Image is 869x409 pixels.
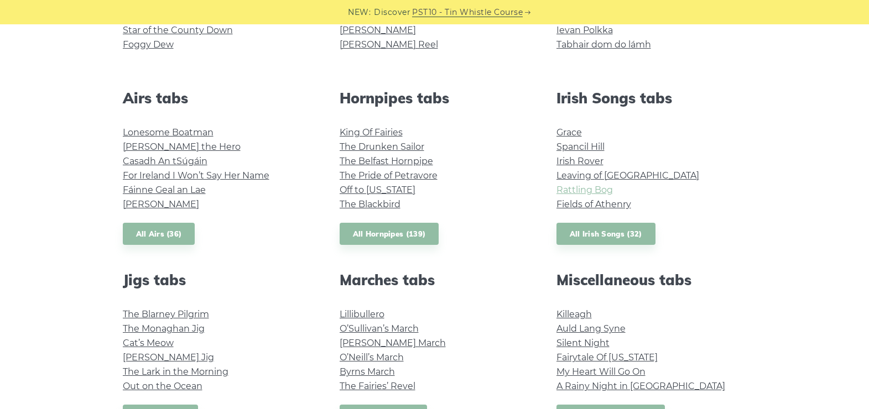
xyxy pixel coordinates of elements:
[340,185,415,195] a: Off to [US_STATE]
[340,127,403,138] a: King Of Fairies
[340,39,438,50] a: [PERSON_NAME] Reel
[556,185,613,195] a: Rattling Bog
[556,309,592,319] a: Killeagh
[340,170,438,181] a: The Pride of Petravore
[556,170,699,181] a: Leaving of [GEOGRAPHIC_DATA]
[123,338,174,348] a: Cat’s Meow
[412,6,523,19] a: PST10 - Tin Whistle Course
[123,323,205,334] a: The Monaghan Jig
[123,39,174,50] a: Foggy Dew
[123,25,233,35] a: Star of the County Down
[123,156,207,166] a: Casadh An tSúgáin
[556,141,605,152] a: Spancil Hill
[556,156,603,166] a: Irish Rover
[556,323,626,334] a: Auld Lang Syne
[340,309,384,319] a: Lillibullero
[556,366,646,377] a: My Heart Will Go On
[123,185,206,195] a: Fáinne Geal an Lae
[123,90,313,107] h2: Airs tabs
[123,223,195,245] a: All Airs (36)
[340,199,400,209] a: The Blackbird
[556,271,747,289] h2: Miscellaneous tabs
[340,271,530,289] h2: Marches tabs
[556,199,631,209] a: Fields of Athenry
[340,366,395,377] a: Byrns March
[123,170,269,181] a: For Ireland I Won’t Say Her Name
[374,6,410,19] span: Discover
[340,223,439,245] a: All Hornpipes (139)
[340,323,419,334] a: O’Sullivan’s March
[340,156,433,166] a: The Belfast Hornpipe
[348,6,371,19] span: NEW:
[340,338,446,348] a: [PERSON_NAME] March
[556,90,747,107] h2: Irish Songs tabs
[123,352,214,363] a: [PERSON_NAME] Jig
[340,381,415,391] a: The Fairies’ Revel
[123,127,214,138] a: Lonesome Boatman
[123,366,228,377] a: The Lark in the Morning
[556,338,610,348] a: Silent Night
[340,352,404,363] a: O’Neill’s March
[123,199,199,209] a: [PERSON_NAME]
[556,352,658,363] a: Fairytale Of [US_STATE]
[556,223,655,245] a: All Irish Songs (32)
[340,25,416,35] a: [PERSON_NAME]
[556,39,651,50] a: Tabhair dom do lámh
[340,90,530,107] h2: Hornpipes tabs
[123,381,202,391] a: Out on the Ocean
[123,271,313,289] h2: Jigs tabs
[556,127,582,138] a: Grace
[123,309,209,319] a: The Blarney Pilgrim
[340,141,424,152] a: The Drunken Sailor
[556,25,613,35] a: Ievan Polkka
[123,141,241,152] a: [PERSON_NAME] the Hero
[556,381,725,391] a: A Rainy Night in [GEOGRAPHIC_DATA]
